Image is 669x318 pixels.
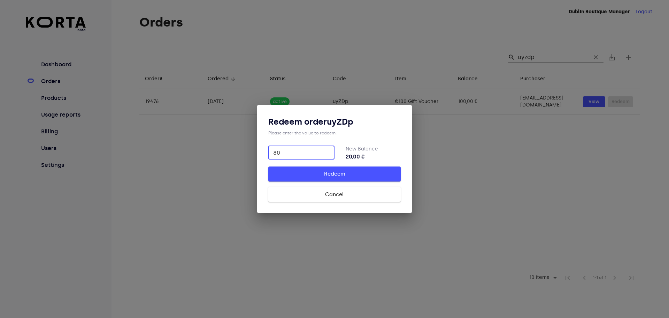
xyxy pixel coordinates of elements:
[346,153,401,161] strong: 20,00 €
[268,187,401,202] button: Cancel
[268,130,401,136] div: Please enter the value to redeem:
[279,169,390,178] span: Redeem
[268,116,401,127] h3: Redeem order uyZDp
[268,167,401,181] button: Redeem
[346,146,378,152] label: New Balance
[279,190,390,199] span: Cancel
